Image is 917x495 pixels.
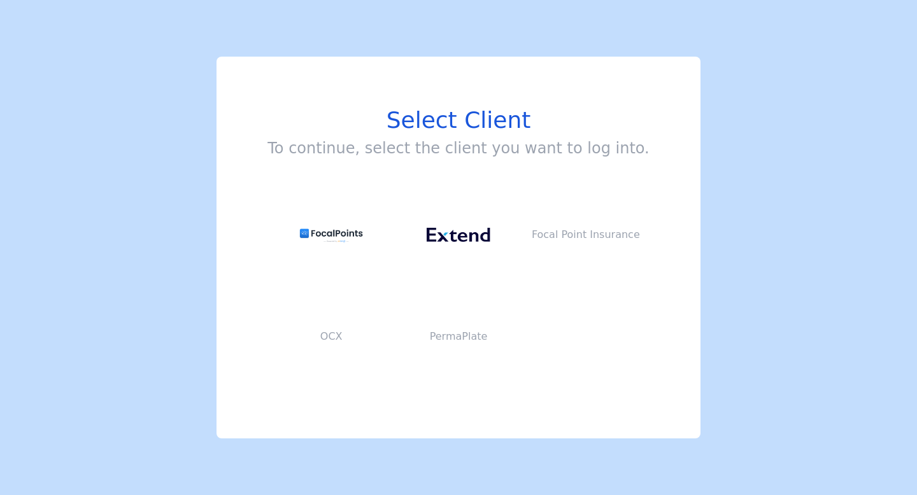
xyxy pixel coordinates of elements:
[267,286,395,387] button: OCX
[267,138,649,158] h3: To continue, select the client you want to log into.
[395,286,522,387] button: PermaPlate
[267,108,649,133] h1: Select Client
[522,184,650,286] button: Focal Point Insurance
[267,329,395,344] p: OCX
[395,329,522,344] p: PermaPlate
[522,227,650,242] p: Focal Point Insurance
